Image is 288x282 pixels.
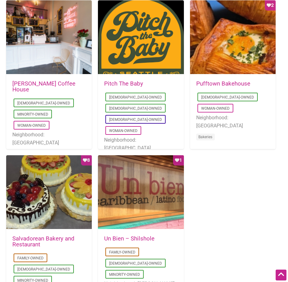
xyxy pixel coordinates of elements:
[104,80,143,87] a: Pitch The Baby
[17,112,48,117] a: Minority-Owned
[109,272,140,277] a: Minority-Owned
[17,256,44,260] a: Family-Owned
[17,101,70,105] a: [DEMOGRAPHIC_DATA]-Owned
[109,250,135,254] a: Family-Owned
[198,135,212,139] a: Bakeries
[109,129,138,133] a: Woman-Owned
[109,95,162,99] a: [DEMOGRAPHIC_DATA]-Owned
[17,123,46,128] a: Woman-Owned
[12,80,75,93] a: [PERSON_NAME] Coffee House
[201,106,230,111] a: Woman-Owned
[196,80,250,87] a: Pufftown Bakehouse
[104,235,155,242] a: Un Bien – Shilshole
[196,114,269,130] li: Neighborhood: [GEOGRAPHIC_DATA]
[109,261,162,266] a: [DEMOGRAPHIC_DATA]-Owned
[276,270,286,280] div: Scroll Back to Top
[104,136,177,152] li: Neighborhood: [GEOGRAPHIC_DATA]
[109,106,162,111] a: [DEMOGRAPHIC_DATA]-Owned
[17,267,70,271] a: [DEMOGRAPHIC_DATA]-Owned
[109,117,162,122] a: [DEMOGRAPHIC_DATA]-Owned
[12,131,86,147] li: Neighborhood: [GEOGRAPHIC_DATA]
[201,95,254,99] a: [DEMOGRAPHIC_DATA]-Owned
[12,235,74,248] a: Salvadorean Bakery and Restaurant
